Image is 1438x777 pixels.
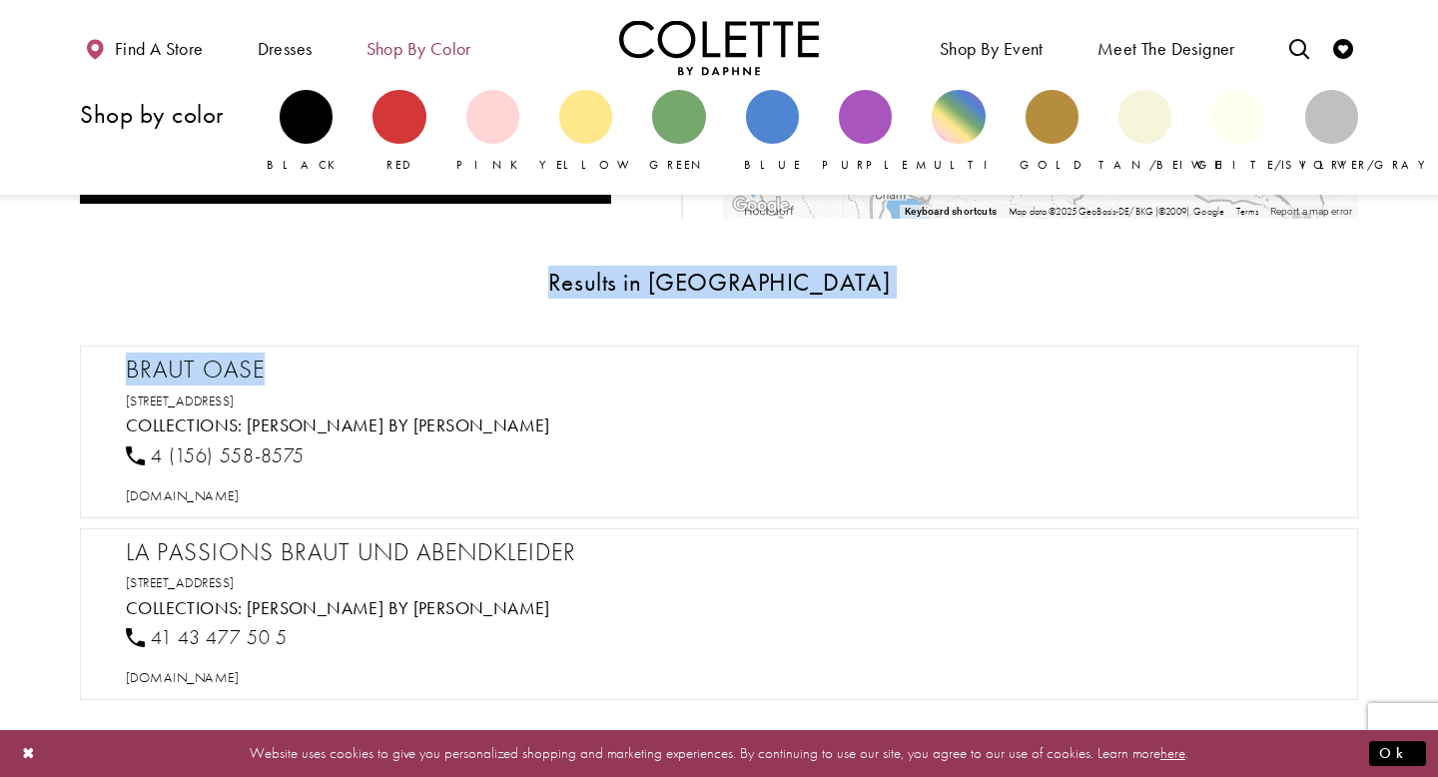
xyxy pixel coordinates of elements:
a: Red [372,90,425,174]
span: Green [649,157,708,173]
a: Green [652,90,705,174]
a: Black [280,90,333,174]
span: Pink [456,157,528,173]
a: Check Wishlist [1328,20,1358,75]
a: 4 (156) 558-8575 [126,442,305,468]
a: [DOMAIN_NAME] [126,486,239,504]
img: Colette by Daphne [619,20,819,75]
h3: Results in [GEOGRAPHIC_DATA] [80,269,1358,296]
span: Map data ©2025 GeoBasis-DE/BKG (©2009), Google [1009,205,1224,218]
h3: Shop by color [80,101,260,128]
span: 41 43 477 50 5 [151,624,287,650]
a: Report a map error [1270,206,1352,217]
a: Gold [1026,90,1078,174]
span: Red [386,157,412,173]
a: [STREET_ADDRESS] [126,391,235,409]
span: 4 (156) 558-8575 [151,442,305,468]
p: Website uses cookies to give you personalized shopping and marketing experiences. By continuing t... [144,740,1294,767]
span: Blue [744,157,801,173]
span: Shop By Event [935,20,1049,75]
span: Shop by color [366,39,471,59]
a: Multi [932,90,985,174]
h2: Braut Oase [126,355,1332,385]
button: Keyboard shortcuts [905,205,997,219]
a: White/Ivory [1211,90,1264,174]
span: Find a store [115,39,204,59]
span: Purple [822,157,908,173]
img: Google Image #59 [728,193,794,219]
a: Find a store [80,20,208,75]
span: Shop By Event [940,39,1044,59]
span: Dresses [258,39,313,59]
span: Black [267,157,346,173]
a: [STREET_ADDRESS] [126,573,235,591]
button: Close Dialog [12,736,46,771]
a: Open this area in Google Maps (opens a new window) [728,193,794,219]
a: Terms (opens in new tab) [1236,205,1258,218]
a: Visit Home Page [619,20,819,75]
a: Silver/Gray [1305,90,1358,174]
a: Tan/Beige [1118,90,1171,174]
span: Shop by color [361,20,476,75]
span: White/Ivory [1191,157,1357,173]
a: Toggle search [1284,20,1314,75]
span: Multi [916,157,1002,173]
a: Visit Colette by Daphne page [247,596,550,619]
a: Blue [746,90,799,174]
span: Dresses [253,20,318,75]
a: Meet the designer [1092,20,1240,75]
h2: La Passions Braut Und Abendkleider [126,537,1332,567]
span: Collections: [126,596,243,619]
span: Silver/Gray [1285,157,1436,173]
a: Purple [839,90,892,174]
a: [DOMAIN_NAME] [126,668,239,686]
span: Tan/Beige [1098,157,1223,173]
span: Collections: [126,413,243,436]
a: Yellow [559,90,612,174]
a: Visit Colette by Daphne page [247,413,550,436]
span: Meet the designer [1097,39,1235,59]
a: here [1160,743,1185,763]
span: Gold [1020,157,1083,173]
a: Pink [466,90,519,174]
a: 41 43 477 50 5 [126,624,288,650]
button: Submit Dialog [1369,741,1426,766]
span: Yellow [539,157,640,173]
